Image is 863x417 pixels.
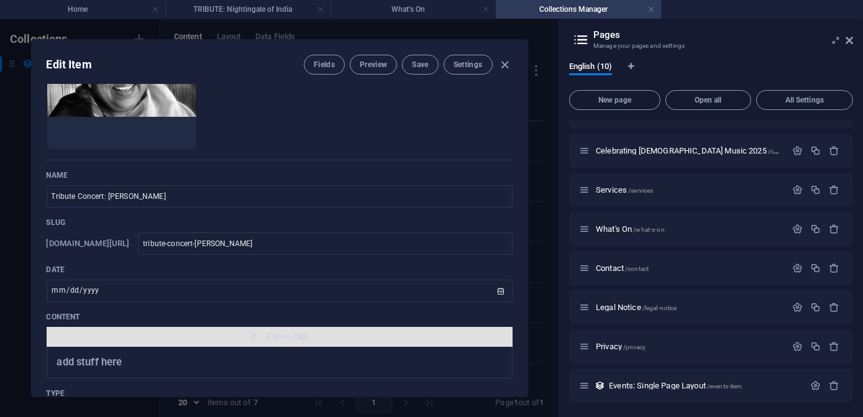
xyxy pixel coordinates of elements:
[596,263,649,273] span: Click to open page
[412,60,428,70] span: Save
[592,342,786,351] div: Privacy/privacy
[829,145,839,156] div: Remove
[792,224,803,234] div: Settings
[810,145,821,156] div: Duplicate
[569,90,660,110] button: New page
[596,185,653,195] span: Click to open page
[596,342,646,351] span: Click to open page
[569,59,612,76] span: English (10)
[47,218,513,227] p: Slug
[792,341,803,352] div: Settings
[304,55,345,75] button: Fields
[623,344,646,351] span: /privacy
[569,62,853,85] div: Language Tabs
[496,2,661,16] h4: Collections Manager
[829,224,839,234] div: Remove
[829,185,839,195] div: Remove
[350,55,397,75] button: Preview
[47,265,513,275] p: Date
[829,302,839,313] div: Remove
[593,29,853,40] h2: Pages
[633,226,664,233] span: /what-s-on
[593,40,828,52] h3: Manage your pages and settings
[575,96,655,104] span: New page
[592,186,786,194] div: Services/services
[665,90,751,110] button: Open all
[671,96,746,104] span: Open all
[609,381,742,390] span: Click to open page
[792,263,803,273] div: Settings
[605,382,804,390] div: Events: Single Page Layout/events-item
[792,185,803,195] div: Settings
[592,264,786,272] div: Contact/contact
[454,60,483,70] span: Settings
[792,302,803,313] div: Settings
[810,380,821,391] div: Settings
[47,327,513,347] button: Edit in CMS
[360,60,387,70] span: Preview
[165,2,331,16] h4: TRIBUTE: Nightingale of India
[628,187,653,194] span: /services
[592,303,786,311] div: Legal Notice/legal-notice
[762,96,847,104] span: All Settings
[595,380,605,391] div: This layout is used as a template for all items (e.g. a blog post) of this collection. The conten...
[47,388,513,398] p: Type
[268,332,309,342] span: Edit in CMS
[57,357,502,368] h2: add stuff here
[592,225,786,233] div: What's On/what-s-on
[47,312,513,322] p: Content
[810,185,821,195] div: Duplicate
[444,55,493,75] button: Settings
[810,302,821,313] div: Duplicate
[792,145,803,156] div: Settings
[402,55,438,75] button: Save
[810,341,821,352] div: Duplicate
[596,224,665,234] span: Click to open page
[829,380,839,391] div: Remove
[829,341,839,352] div: Remove
[625,265,649,272] span: /contact
[707,383,742,390] span: /events-item
[596,303,677,312] span: Click to open page
[810,224,821,234] div: Duplicate
[47,170,513,180] p: Name
[810,263,821,273] div: Duplicate
[314,60,335,70] span: Fields
[592,147,786,155] div: Celebrating [DEMOGRAPHIC_DATA] Music 2025/celebrating-[DEMOGRAPHIC_DATA]-music-2025
[642,305,677,311] span: /legal-notice
[829,263,839,273] div: Remove
[331,2,496,16] h4: What's On
[756,90,853,110] button: All Settings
